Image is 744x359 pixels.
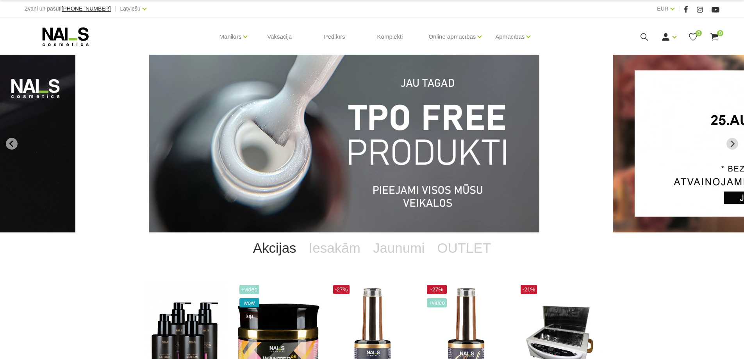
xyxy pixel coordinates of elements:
[678,4,680,14] span: |
[657,4,669,13] a: EUR
[247,232,303,264] a: Akcijas
[696,30,702,36] span: 0
[149,55,595,232] li: 1 of 12
[25,4,111,14] div: Zvani un pasūti
[717,30,723,36] span: 0
[371,18,409,55] a: Komplekti
[688,32,698,42] a: 0
[428,21,476,52] a: Online apmācības
[521,285,537,294] span: -21%
[367,232,431,264] a: Jaunumi
[431,232,497,264] a: OUTLET
[62,5,111,12] span: [PHONE_NUMBER]
[427,298,447,307] span: +Video
[239,311,260,321] span: top
[261,18,298,55] a: Vaksācija
[427,285,447,294] span: -27%
[710,32,719,42] a: 0
[6,138,18,150] button: Go to last slide
[239,285,260,294] span: +Video
[726,138,738,150] button: Next slide
[120,4,141,13] a: Latviešu
[495,21,525,52] a: Apmācības
[115,4,116,14] span: |
[239,298,260,307] span: wow
[303,232,367,264] a: Iesakām
[333,285,350,294] span: -27%
[318,18,351,55] a: Pedikīrs
[219,21,242,52] a: Manikīrs
[62,6,111,12] a: [PHONE_NUMBER]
